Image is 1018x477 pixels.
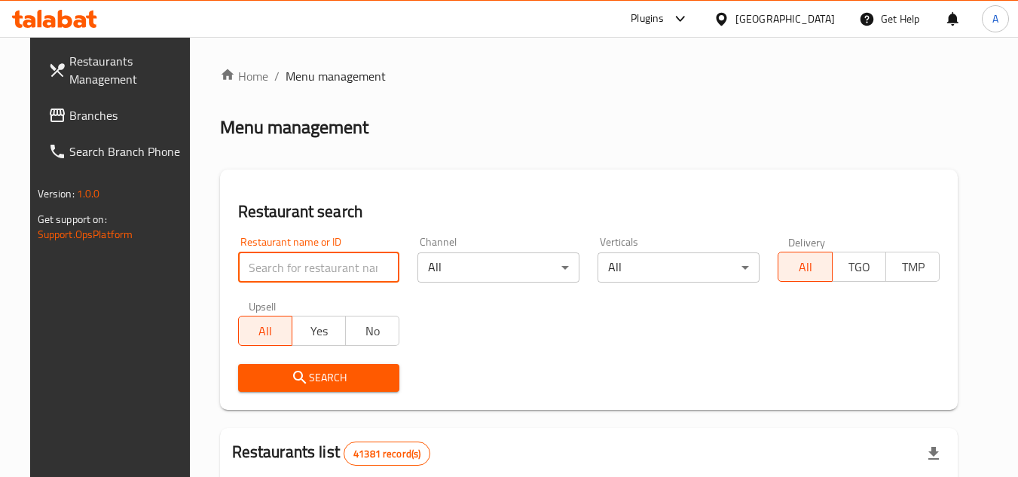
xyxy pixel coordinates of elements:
h2: Restaurant search [238,200,940,223]
div: All [417,252,579,283]
div: All [598,252,760,283]
span: Yes [298,320,340,342]
span: Branches [69,106,188,124]
a: Home [220,67,268,85]
a: Branches [36,97,200,133]
span: TGO [839,256,880,278]
span: A [992,11,998,27]
span: Get support on: [38,209,107,229]
a: Restaurants Management [36,43,200,97]
span: 1.0.0 [77,184,100,203]
li: / [274,67,280,85]
span: All [245,320,286,342]
span: No [352,320,393,342]
a: Search Branch Phone [36,133,200,170]
span: TMP [892,256,934,278]
div: [GEOGRAPHIC_DATA] [735,11,835,27]
h2: Menu management [220,115,368,139]
div: Total records count [344,442,430,466]
input: Search for restaurant name or ID.. [238,252,400,283]
button: TMP [885,252,940,282]
div: Plugins [631,10,664,28]
button: Yes [292,316,346,346]
span: Search Branch Phone [69,142,188,161]
span: All [784,256,826,278]
a: Support.OpsPlatform [38,225,133,244]
button: All [238,316,292,346]
span: Version: [38,184,75,203]
span: Search [250,368,388,387]
label: Upsell [249,301,277,311]
button: All [778,252,832,282]
button: No [345,316,399,346]
div: Export file [916,436,952,472]
h2: Restaurants list [232,441,431,466]
label: Delivery [788,237,826,247]
span: Restaurants Management [69,52,188,88]
nav: breadcrumb [220,67,958,85]
span: 41381 record(s) [344,447,430,461]
button: TGO [832,252,886,282]
span: Menu management [286,67,386,85]
button: Search [238,364,400,392]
